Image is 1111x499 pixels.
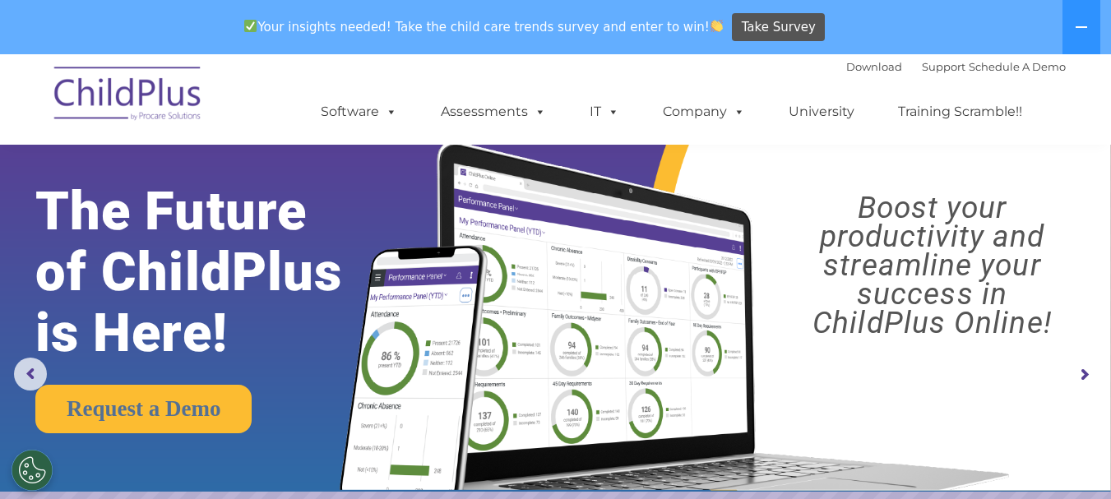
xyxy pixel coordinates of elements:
[882,95,1039,128] a: Training Scramble!!
[12,450,53,491] button: Cookies Settings
[732,13,825,42] a: Take Survey
[238,11,730,43] span: Your insights needed! Take the child care trends survey and enter to win!
[229,109,279,121] span: Last name
[767,193,1097,337] rs-layer: Boost your productivity and streamline your success in ChildPlus Online!
[244,20,257,32] img: ✅
[742,13,816,42] span: Take Survey
[846,60,1066,73] font: |
[772,95,871,128] a: University
[969,60,1066,73] a: Schedule A Demo
[304,95,414,128] a: Software
[229,176,299,188] span: Phone number
[846,60,902,73] a: Download
[711,20,723,32] img: 👏
[424,95,562,128] a: Assessments
[922,60,965,73] a: Support
[35,385,252,433] a: Request a Demo
[646,95,761,128] a: Company
[35,181,390,363] rs-layer: The Future of ChildPlus is Here!
[573,95,636,128] a: IT
[46,55,211,137] img: ChildPlus by Procare Solutions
